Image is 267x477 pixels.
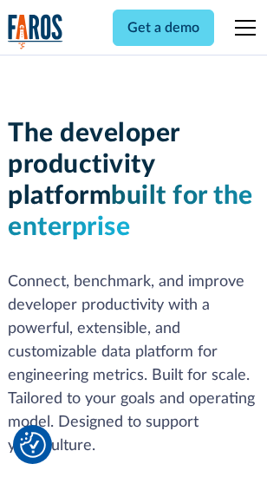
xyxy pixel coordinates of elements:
[8,271,259,458] p: Connect, benchmark, and improve developer productivity with a powerful, extensible, and customiza...
[225,7,259,49] div: menu
[8,183,253,240] span: built for the enterprise
[8,118,259,243] h1: The developer productivity platform
[20,432,46,458] img: Revisit consent button
[113,10,214,46] a: Get a demo
[20,432,46,458] button: Cookie Settings
[8,14,63,49] img: Logo of the analytics and reporting company Faros.
[8,14,63,49] a: home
